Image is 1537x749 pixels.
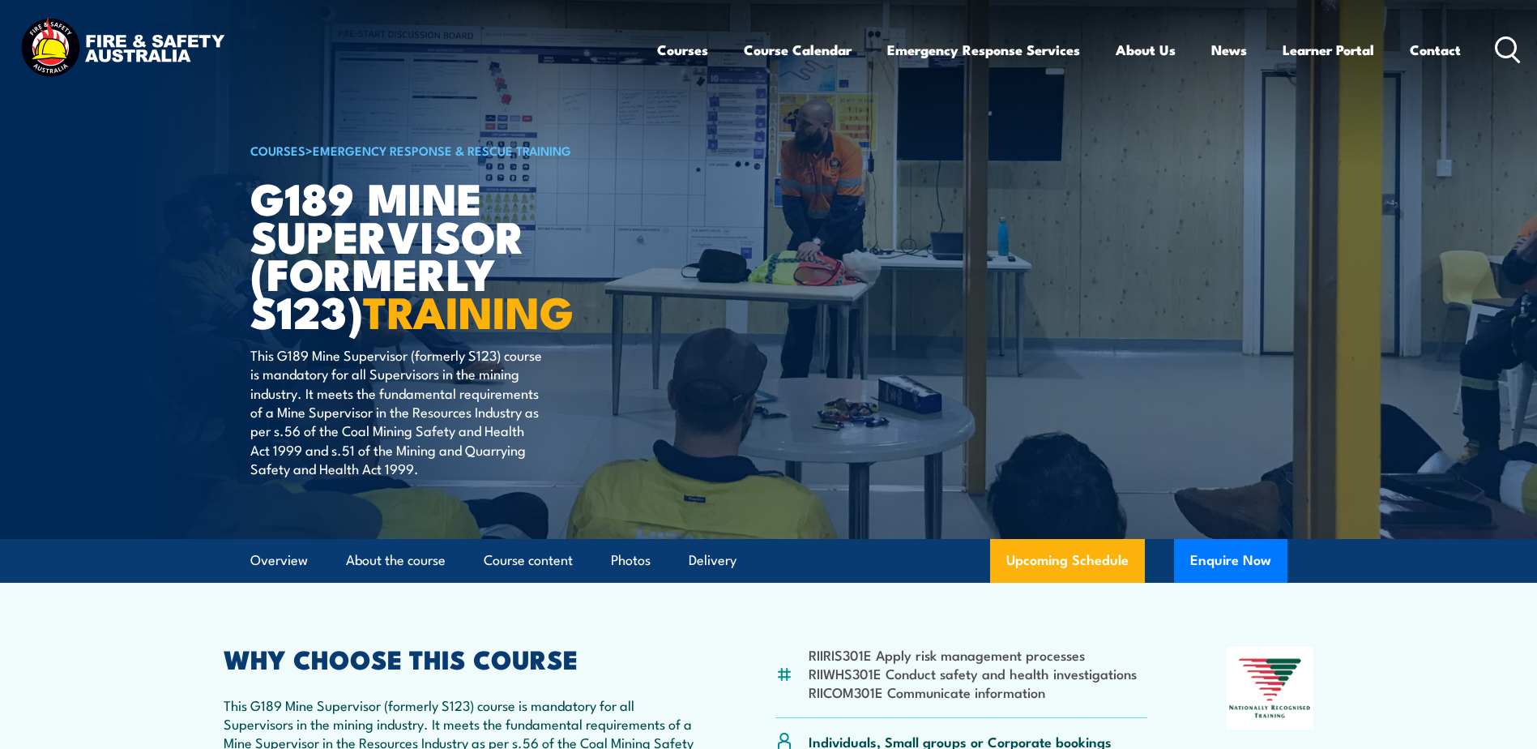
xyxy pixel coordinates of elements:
[1227,647,1314,730] img: Nationally Recognised Training logo.
[484,539,573,582] a: Course content
[250,141,305,159] a: COURSES
[1283,28,1374,71] a: Learner Portal
[744,28,852,71] a: Course Calendar
[809,664,1137,683] li: RIIWHS301E Conduct safety and health investigations
[887,28,1080,71] a: Emergency Response Services
[990,539,1145,583] a: Upcoming Schedule
[346,539,446,582] a: About the course
[809,683,1137,701] li: RIICOM301E Communicate information
[689,539,736,582] a: Delivery
[1211,28,1247,71] a: News
[1116,28,1176,71] a: About Us
[1174,539,1287,583] button: Enquire Now
[657,28,708,71] a: Courses
[224,647,697,670] h2: WHY CHOOSE THIS COURSE
[363,276,574,344] strong: TRAINING
[250,140,651,160] h6: >
[611,539,651,582] a: Photos
[313,141,571,159] a: Emergency Response & Rescue Training
[250,178,651,330] h1: G189 Mine Supervisor (formerly S123)
[1410,28,1461,71] a: Contact
[809,645,1137,664] li: RIIRIS301E Apply risk management processes
[250,345,546,478] p: This G189 Mine Supervisor (formerly S123) course is mandatory for all Supervisors in the mining i...
[250,539,308,582] a: Overview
